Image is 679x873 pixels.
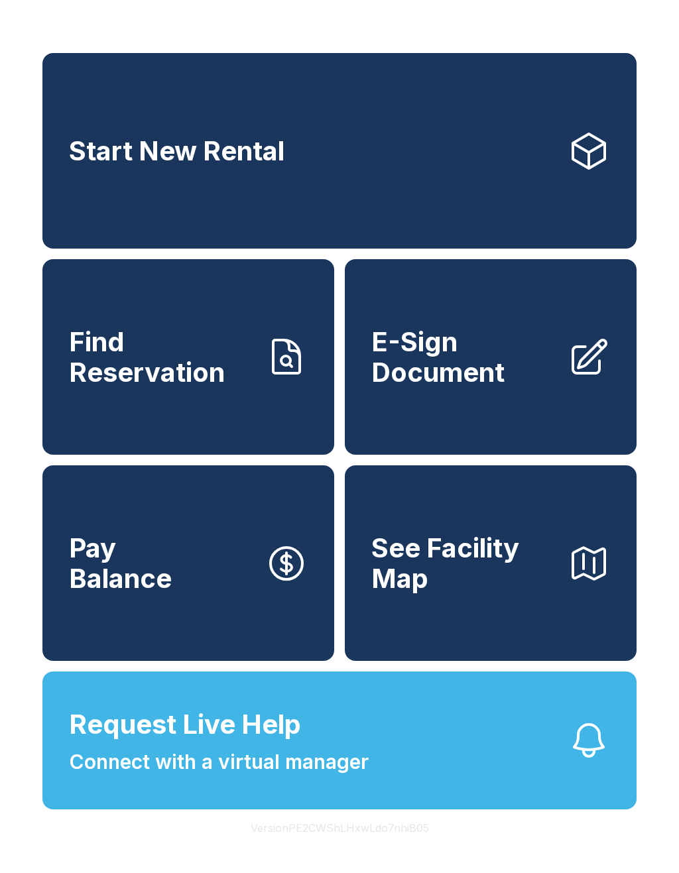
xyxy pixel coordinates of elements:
[42,259,334,455] a: Find Reservation
[371,327,557,387] span: E-Sign Document
[240,809,440,846] button: VersionPE2CWShLHxwLdo7nhiB05
[345,465,637,661] button: See Facility Map
[69,136,284,166] span: Start New Rental
[345,259,637,455] a: E-Sign Document
[42,53,637,249] a: Start New Rental
[69,327,255,387] span: Find Reservation
[371,533,557,593] span: See Facility Map
[69,705,301,744] span: Request Live Help
[42,671,637,809] button: Request Live HelpConnect with a virtual manager
[42,465,334,661] a: PayBalance
[69,747,369,777] span: Connect with a virtual manager
[69,533,172,593] span: Pay Balance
